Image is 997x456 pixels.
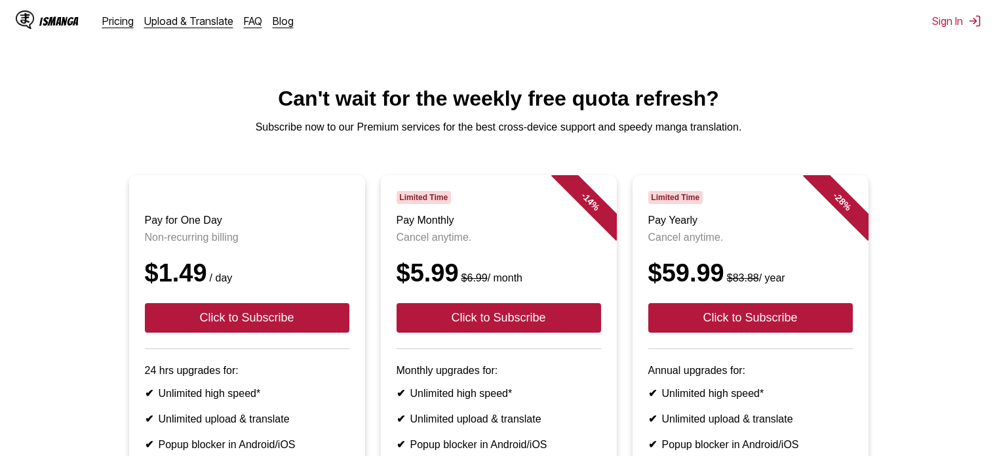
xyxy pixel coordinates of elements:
[397,303,601,333] button: Click to Subscribe
[145,387,349,400] li: Unlimited high speed*
[145,439,153,450] b: ✔
[397,413,601,425] li: Unlimited upload & translate
[648,388,657,399] b: ✔
[648,191,703,204] span: Limited Time
[145,259,349,287] div: $1.49
[10,121,987,133] p: Subscribe now to our Premium services for the best cross-device support and speedy manga translat...
[16,10,34,29] img: IsManga Logo
[648,439,657,450] b: ✔
[648,365,853,377] p: Annual upgrades for:
[39,15,79,28] div: IsManga
[397,387,601,400] li: Unlimited high speed*
[244,14,262,28] a: FAQ
[727,272,759,283] s: $83.88
[648,259,853,287] div: $59.99
[724,272,785,283] small: / year
[551,162,629,241] div: - 14 %
[648,413,853,425] li: Unlimited upload & translate
[397,191,451,204] span: Limited Time
[968,14,981,28] img: Sign out
[648,438,853,451] li: Popup blocker in Android/iOS
[648,215,853,226] h3: Pay Yearly
[397,439,405,450] b: ✔
[144,14,233,28] a: Upload & Translate
[273,14,294,28] a: Blog
[397,388,405,399] b: ✔
[461,272,488,283] s: $6.99
[397,438,601,451] li: Popup blocker in Android/iOS
[145,215,349,226] h3: Pay for One Day
[397,215,601,226] h3: Pay Monthly
[648,413,657,425] b: ✔
[397,232,601,243] p: Cancel anytime.
[648,303,853,333] button: Click to Subscribe
[145,438,349,451] li: Popup blocker in Android/iOS
[145,365,349,377] p: 24 hrs upgrades for:
[102,14,134,28] a: Pricing
[145,232,349,243] p: Non-recurring billing
[802,162,881,241] div: - 28 %
[10,87,987,111] h1: Can't wait for the weekly free quota refresh?
[648,232,853,243] p: Cancel anytime.
[145,413,153,425] b: ✔
[207,272,233,283] small: / day
[459,272,522,283] small: / month
[145,413,349,425] li: Unlimited upload & translate
[16,10,102,31] a: IsManga LogoIsManga
[145,303,349,333] button: Click to Subscribe
[397,413,405,425] b: ✔
[648,387,853,400] li: Unlimited high speed*
[397,365,601,377] p: Monthly upgrades for:
[145,388,153,399] b: ✔
[932,14,981,28] button: Sign In
[397,259,601,287] div: $5.99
